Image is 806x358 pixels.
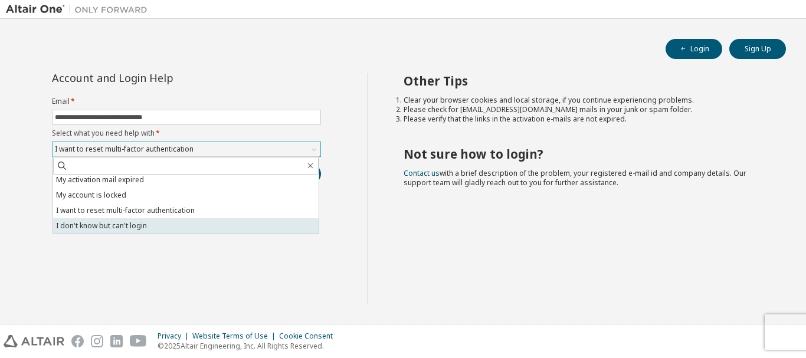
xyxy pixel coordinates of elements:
div: Privacy [158,331,192,341]
button: Sign Up [729,39,786,59]
li: My activation mail expired [53,172,319,188]
h2: Not sure how to login? [404,146,765,162]
span: with a brief description of the problem, your registered e-mail id and company details. Our suppo... [404,168,746,188]
p: © 2025 Altair Engineering, Inc. All Rights Reserved. [158,341,340,351]
li: Please verify that the links in the activation e-mails are not expired. [404,114,765,124]
img: youtube.svg [130,335,147,347]
img: Altair One [6,4,153,15]
img: altair_logo.svg [4,335,64,347]
div: Cookie Consent [279,331,340,341]
img: instagram.svg [91,335,103,347]
a: Contact us [404,168,440,178]
div: Website Terms of Use [192,331,279,341]
li: Please check for [EMAIL_ADDRESS][DOMAIN_NAME] mails in your junk or spam folder. [404,105,765,114]
label: Email [52,97,321,106]
img: facebook.svg [71,335,84,347]
h2: Other Tips [404,73,765,88]
img: linkedin.svg [110,335,123,347]
div: I want to reset multi-factor authentication [53,142,320,156]
label: Select what you need help with [52,129,321,138]
button: Login [666,39,722,59]
div: Account and Login Help [52,73,267,83]
div: I want to reset multi-factor authentication [53,143,195,156]
li: Clear your browser cookies and local storage, if you continue experiencing problems. [404,96,765,105]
